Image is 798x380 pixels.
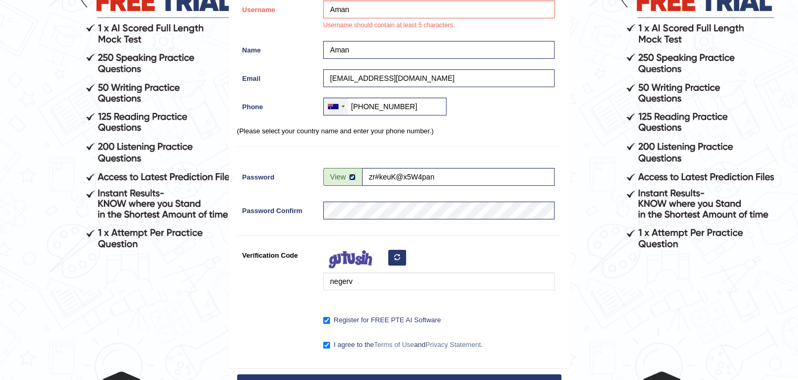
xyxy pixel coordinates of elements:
p: (Please select your country name and enter your phone number.) [237,126,561,136]
input: +61 412 345 678 [323,98,446,115]
div: Australia: +61 [324,98,348,115]
label: Name [237,41,318,55]
label: Password [237,168,318,182]
input: Show/Hide Password [349,174,356,181]
a: Terms of Use [374,341,414,349]
label: Password Confirm [237,202,318,216]
a: Privacy Statement [425,341,481,349]
label: Register for FREE PTE AI Software [323,315,441,325]
label: Username [237,1,318,15]
label: Email [237,69,318,83]
label: I agree to the and . [323,340,483,350]
label: Verification Code [237,246,318,260]
label: Phone [237,98,318,112]
input: Register for FREE PTE AI Software [323,317,330,324]
input: I agree to theTerms of UseandPrivacy Statement. [323,342,330,349]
